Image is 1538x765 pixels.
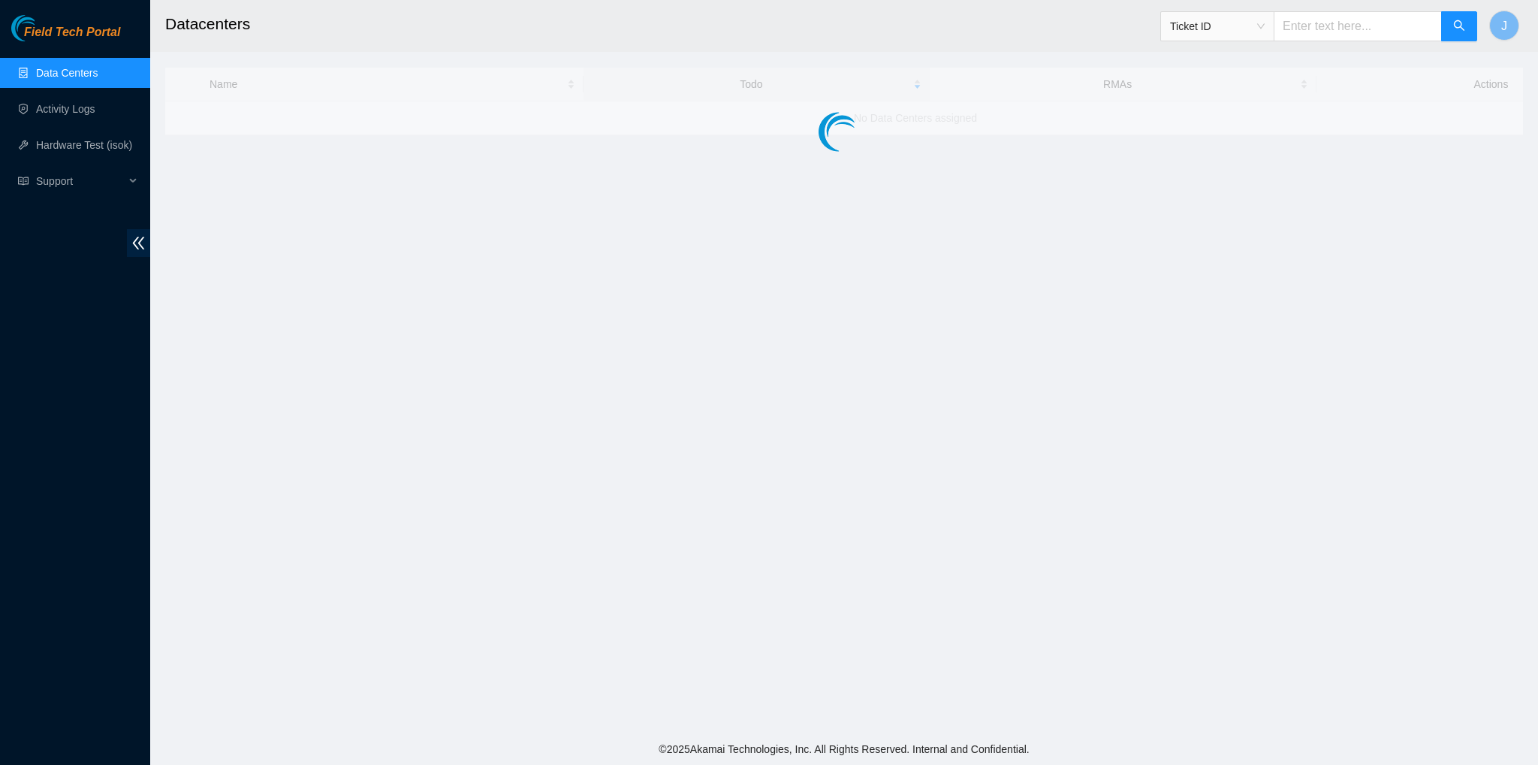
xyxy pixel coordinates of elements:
[24,26,120,40] span: Field Tech Portal
[36,103,95,115] a: Activity Logs
[1274,11,1442,41] input: Enter text here...
[36,166,125,196] span: Support
[36,139,132,151] a: Hardware Test (isok)
[1489,11,1519,41] button: J
[1501,17,1507,35] span: J
[127,229,150,257] span: double-left
[1170,15,1265,38] span: Ticket ID
[1453,20,1465,34] span: search
[150,733,1538,765] footer: © 2025 Akamai Technologies, Inc. All Rights Reserved. Internal and Confidential.
[1441,11,1477,41] button: search
[11,15,76,41] img: Akamai Technologies
[11,27,120,47] a: Akamai TechnologiesField Tech Portal
[36,67,98,79] a: Data Centers
[18,176,29,186] span: read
